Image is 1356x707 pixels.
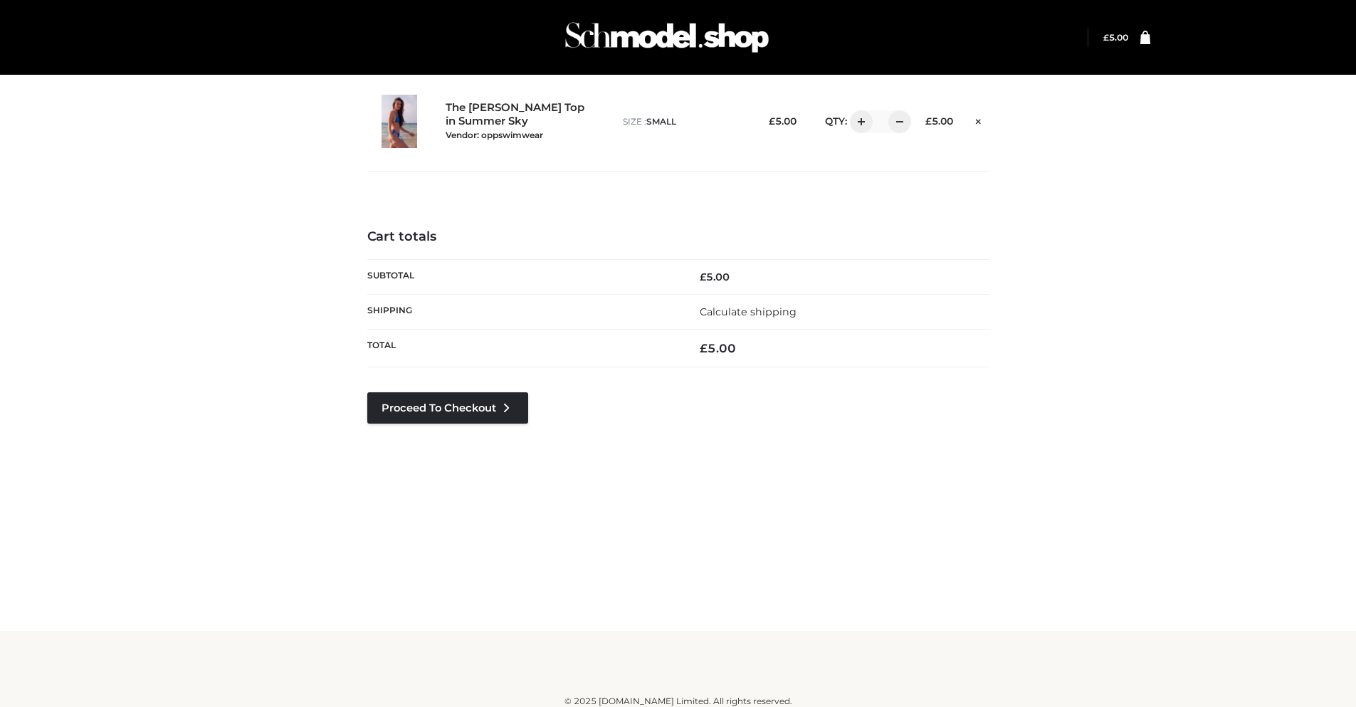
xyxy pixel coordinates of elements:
[925,115,953,127] bdi: 5.00
[560,9,774,66] img: Schmodel Admin 964
[367,392,528,424] a: Proceed to Checkout
[446,130,543,140] small: Vendor: oppswimwear
[700,341,736,355] bdi: 5.00
[700,271,730,283] bdi: 5.00
[769,115,775,127] span: £
[367,259,678,294] th: Subtotal
[700,341,708,355] span: £
[646,116,676,127] span: SMALL
[967,110,989,129] a: Remove this item
[700,271,706,283] span: £
[1103,32,1128,43] bdi: 5.00
[446,101,592,141] a: The [PERSON_NAME] Top in Summer SkyVendor: oppswimwear
[367,294,678,329] th: Shipping
[1103,32,1109,43] span: £
[367,229,989,245] h4: Cart totals
[925,115,932,127] span: £
[769,115,797,127] bdi: 5.00
[811,110,901,133] div: QTY:
[623,115,745,128] p: size :
[1103,32,1128,43] a: £5.00
[367,330,678,367] th: Total
[700,305,797,318] a: Calculate shipping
